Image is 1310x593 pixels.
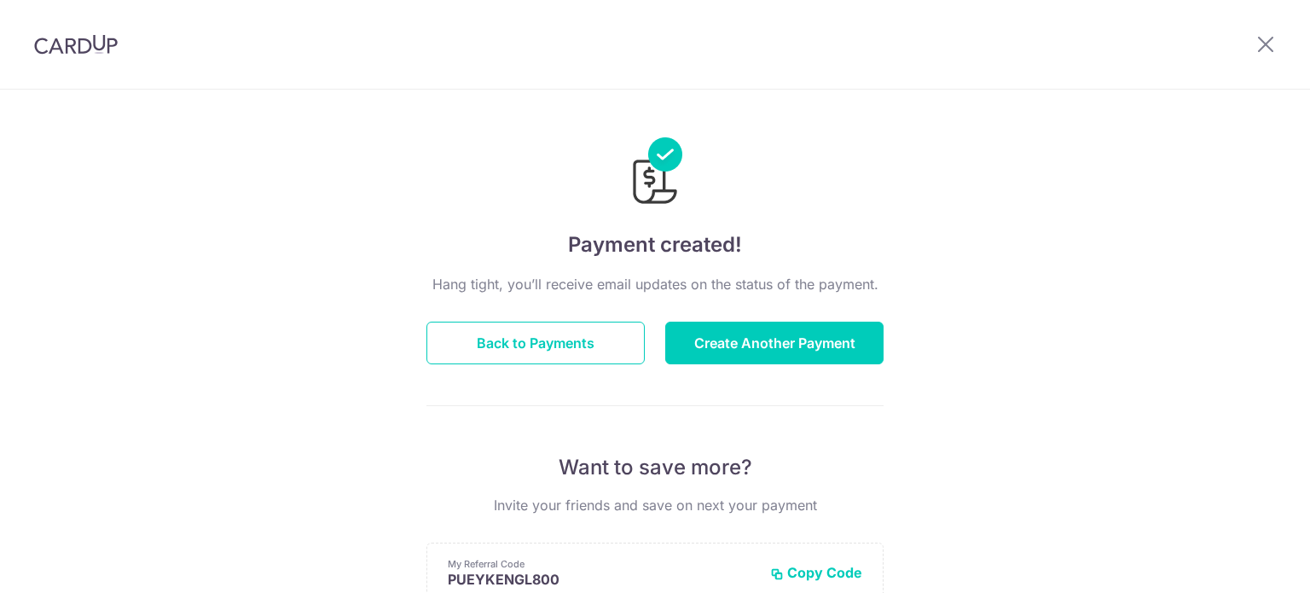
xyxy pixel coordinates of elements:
[426,495,884,515] p: Invite your friends and save on next your payment
[426,322,645,364] button: Back to Payments
[426,454,884,481] p: Want to save more?
[34,34,118,55] img: CardUp
[426,274,884,294] p: Hang tight, you’ll receive email updates on the status of the payment.
[426,230,884,260] h4: Payment created!
[448,557,756,571] p: My Referral Code
[628,137,682,209] img: Payments
[448,571,756,588] p: PUEYKENGL800
[1201,542,1293,584] iframe: Opens a widget where you can find more information
[770,564,862,581] button: Copy Code
[665,322,884,364] button: Create Another Payment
